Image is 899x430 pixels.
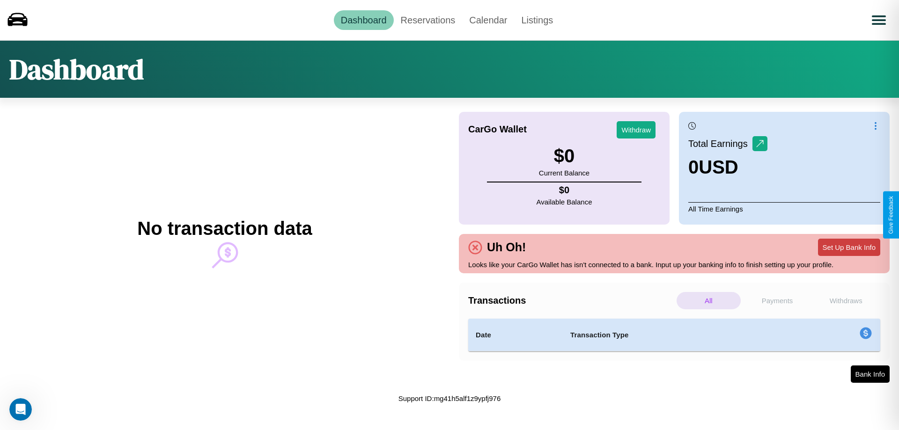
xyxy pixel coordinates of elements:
[468,295,674,306] h4: Transactions
[570,329,783,341] h4: Transaction Type
[745,292,810,309] p: Payments
[539,146,590,167] h3: $ 0
[677,292,741,309] p: All
[688,135,752,152] p: Total Earnings
[537,185,592,196] h4: $ 0
[468,124,527,135] h4: CarGo Wallet
[688,157,767,178] h3: 0 USD
[9,398,32,421] iframe: Intercom live chat
[468,258,880,271] p: Looks like your CarGo Wallet has isn't connected to a bank. Input up your banking info to finish ...
[814,292,878,309] p: Withdraws
[851,365,890,383] button: Bank Info
[334,10,394,30] a: Dashboard
[617,121,656,138] button: Withdraw
[514,10,560,30] a: Listings
[468,319,880,351] table: simple table
[9,50,144,88] h1: Dashboard
[539,167,590,179] p: Current Balance
[462,10,514,30] a: Calendar
[866,7,892,33] button: Open menu
[818,239,880,256] button: Set Up Bank Info
[398,392,501,405] p: Support ID: mg41h5alf1z9ypfj976
[394,10,463,30] a: Reservations
[476,329,555,341] h4: Date
[537,196,592,208] p: Available Balance
[688,202,880,215] p: All Time Earnings
[482,241,531,254] h4: Uh Oh!
[137,218,312,239] h2: No transaction data
[888,196,894,234] div: Give Feedback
